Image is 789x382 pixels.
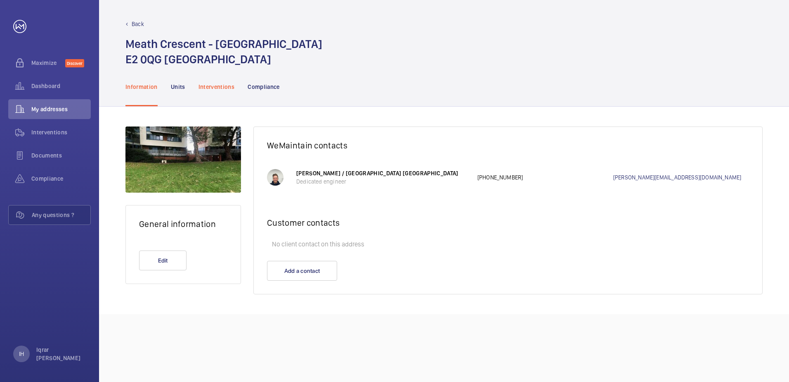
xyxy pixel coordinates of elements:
[31,128,91,136] span: Interventions
[267,261,337,281] button: Add a contact
[296,177,469,186] p: Dedicated engineer
[198,83,235,91] p: Interventions
[125,83,158,91] p: Information
[19,350,24,358] p: IH
[171,83,185,91] p: Units
[267,236,749,253] p: No client contact on this address
[32,211,90,219] span: Any questions ?
[139,251,187,270] button: Edit
[31,105,91,113] span: My addresses
[296,169,469,177] p: [PERSON_NAME] / [GEOGRAPHIC_DATA] [GEOGRAPHIC_DATA]
[31,82,91,90] span: Dashboard
[477,173,613,181] p: [PHONE_NUMBER]
[613,173,749,181] a: [PERSON_NAME][EMAIL_ADDRESS][DOMAIN_NAME]
[31,59,65,67] span: Maximize
[132,20,144,28] p: Back
[125,36,322,67] h1: Meath Crescent - [GEOGRAPHIC_DATA] E2 0QG [GEOGRAPHIC_DATA]
[31,174,91,183] span: Compliance
[139,219,227,229] h2: General information
[36,346,86,362] p: Iqrar [PERSON_NAME]
[248,83,280,91] p: Compliance
[267,217,749,228] h2: Customer contacts
[65,59,84,67] span: Discover
[31,151,91,160] span: Documents
[267,140,749,150] h2: WeMaintain contacts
